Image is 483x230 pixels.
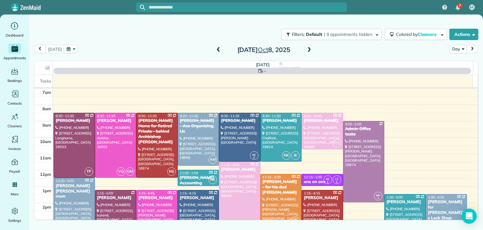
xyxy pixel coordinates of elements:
[40,78,51,83] span: Tasks
[6,32,24,38] span: Dashboard
[335,177,339,181] span: LC
[42,90,51,95] span: 7am
[3,66,27,84] a: Bookings
[138,195,176,201] div: [PERSON_NAME]
[34,45,46,53] button: prev
[386,195,403,199] span: 1:30 - 5:00
[8,217,21,224] span: Settings
[9,168,20,175] span: Payroll
[386,199,424,205] div: [PERSON_NAME]
[117,167,125,176] span: VG
[97,195,135,201] div: [PERSON_NAME]
[374,195,382,201] small: 1
[42,188,51,193] span: 1pm
[138,118,176,145] div: [PERSON_NAME] Home for Retired Priests - behind Archbishop [PERSON_NAME]
[291,151,300,160] span: IK
[8,78,22,84] span: Bookings
[304,175,322,179] span: 12:15 - 1:00
[303,195,341,201] div: [PERSON_NAME]
[167,167,176,176] span: NS
[303,179,341,195] div: one on one meeting - Maid For You
[85,167,93,176] span: TP
[180,195,217,201] div: [PERSON_NAME]
[304,191,320,195] span: 1:15 - 4:15
[126,167,134,176] span: OM
[282,151,291,160] span: NK
[470,5,474,10] span: LC
[262,118,300,124] div: [PERSON_NAME]
[449,29,478,40] button: Actions
[252,153,256,156] span: AC
[333,179,341,185] small: 1
[8,123,22,129] span: Cleaners
[221,118,258,124] div: [PERSON_NAME]
[263,175,281,179] span: 12:15 - 3:30
[385,29,447,40] button: Colored byCleaners
[42,106,51,111] span: 8am
[264,68,266,74] span: -
[376,193,380,197] span: MH
[3,43,27,61] a: Appointments
[3,112,27,129] a: Cleaners
[42,204,51,210] span: 2pm
[55,183,93,199] div: [PERSON_NAME] [PERSON_NAME] mom
[466,45,478,53] button: next
[418,32,438,37] span: Cleaners
[180,171,198,175] span: 12:00 - 1:00
[40,139,51,144] span: 10am
[56,114,74,118] span: 8:30 - 12:30
[306,32,323,37] span: Default
[291,216,300,225] span: IK
[221,163,239,167] span: 11:30 - 5:00
[42,123,51,128] span: 9am
[208,155,217,164] span: AM
[56,179,74,183] span: 12:30 - 5:00
[180,114,198,118] span: 8:30 - 11:45
[459,3,461,8] span: 7
[335,141,339,144] span: KF
[278,29,382,40] a: Filters: Default | 9 appointments hidden
[138,191,155,195] span: 1:15 - 4:45
[292,32,305,37] span: Filters:
[262,179,300,195] div: [PERSON_NAME] - for his dad [PERSON_NAME]
[11,191,19,197] span: More
[428,195,444,199] span: 1:30 - 4:15
[263,114,281,118] span: 8:30 - 11:30
[3,134,27,152] a: Invoices
[333,142,341,148] small: 2
[3,89,27,106] a: Contacts
[324,179,332,185] small: 2
[3,157,27,175] a: Payroll
[250,155,258,161] small: 2
[45,45,64,53] button: [DATE]
[221,114,239,118] span: 8:30 - 11:30
[97,191,114,195] span: 1:15 - 5:00
[8,100,22,106] span: Contacts
[281,29,382,40] button: Filters: Default | 9 appointments hidden
[180,191,196,195] span: 1:15 - 4:15
[279,65,299,70] span: View week
[428,199,465,221] div: [PERSON_NAME] for [PERSON_NAME]'s Lock Shop
[304,114,322,118] span: 8:30 - 10:45
[3,206,27,224] a: Settings
[225,46,303,53] h2: [DATE] 8, 2025
[8,146,21,152] span: Invoices
[345,126,383,137] div: Admin Office tasks
[40,155,51,160] span: 11am
[221,167,258,172] div: [PERSON_NAME]
[256,62,269,67] span: [DATE]
[180,118,217,134] div: [PERSON_NAME] - Ace Organizing, Llc
[140,5,145,10] svg: Focus search
[3,21,27,38] a: Dashboard
[326,177,330,181] span: AC
[449,45,467,53] button: Day
[40,172,51,177] span: 12pm
[208,175,217,184] span: NK
[345,122,362,126] span: 9:00 - 2:00
[451,1,464,14] div: 7 unread notifications
[303,118,341,124] div: [PERSON_NAME]
[3,55,26,61] span: Appointments
[180,175,217,186] div: [PERSON_NAME] Accounting
[97,118,135,124] div: [PERSON_NAME]
[258,46,268,54] span: Oct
